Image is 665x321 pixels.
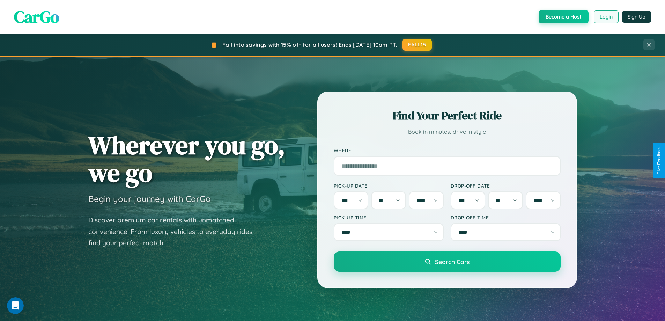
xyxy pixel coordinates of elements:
p: Discover premium car rentals with unmatched convenience. From luxury vehicles to everyday rides, ... [88,214,263,249]
iframe: Intercom live chat [7,297,24,314]
label: Drop-off Time [451,214,561,220]
span: Fall into savings with 15% off for all users! Ends [DATE] 10am PT. [222,41,397,48]
label: Pick-up Date [334,183,444,189]
h3: Begin your journey with CarGo [88,194,211,204]
label: Pick-up Time [334,214,444,220]
button: Search Cars [334,251,561,272]
label: Where [334,147,561,153]
span: Search Cars [435,258,470,265]
button: Sign Up [622,11,651,23]
p: Book in minutes, drive in style [334,127,561,137]
button: FALL15 [402,39,432,51]
button: Login [594,10,619,23]
span: CarGo [14,5,59,28]
h2: Find Your Perfect Ride [334,108,561,123]
div: Give Feedback [657,146,662,175]
label: Drop-off Date [451,183,561,189]
h1: Wherever you go, we go [88,131,285,187]
button: Become a Host [539,10,589,23]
